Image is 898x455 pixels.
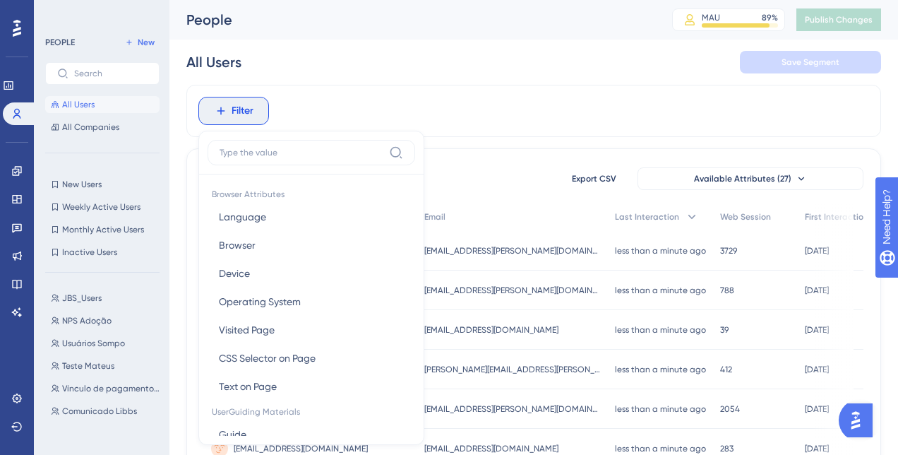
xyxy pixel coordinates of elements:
span: Filter [232,102,253,119]
span: Language [219,208,266,225]
span: Visited Page [219,321,275,338]
button: New Users [45,176,160,193]
span: Monthly Active Users [62,224,144,235]
span: Vínculo de pagamentos aos fornecedores (4 contas -admin) [62,383,162,394]
time: [DATE] [805,365,829,374]
time: less than a minute ago [615,246,706,256]
time: [DATE] [805,325,829,335]
iframe: UserGuiding AI Assistant Launcher [839,399,881,442]
span: Comunicado Libbs [62,406,137,417]
button: Language [208,203,415,231]
button: Export CSV [558,167,629,190]
span: 283 [720,443,734,454]
span: JBS_Users [62,292,102,304]
button: NPS Adoção [45,312,168,329]
time: less than a minute ago [615,444,706,454]
time: [DATE] [805,404,829,414]
span: [EMAIL_ADDRESS][DOMAIN_NAME] [424,443,558,454]
span: New Users [62,179,102,190]
span: Teste Mateus [62,360,114,372]
span: CSS Selector on Page [219,350,316,367]
input: Search [74,69,148,78]
time: less than a minute ago [615,365,706,374]
button: New [120,34,160,51]
span: [EMAIL_ADDRESS][PERSON_NAME][DOMAIN_NAME] [424,403,601,415]
button: Inactive Users [45,244,160,261]
span: Web Session [720,211,771,223]
span: Inactive Users [62,247,117,258]
span: [EMAIL_ADDRESS][PERSON_NAME][DOMAIN_NAME] [424,285,601,296]
button: Guide [208,420,415,449]
button: Vínculo de pagamentos aos fornecedores (4 contas -admin) [45,380,168,397]
button: Device [208,259,415,288]
button: Browser [208,231,415,259]
button: Text on Page [208,372,415,401]
div: People [186,10,637,30]
button: Save Segment [740,51,881,73]
span: First Interaction [805,211,868,223]
div: MAU [702,12,720,23]
button: Travel [45,425,168,442]
span: Operating System [219,293,301,310]
span: Publish Changes [805,14,873,25]
button: Operating System [208,288,415,316]
button: Monthly Active Users [45,221,160,238]
span: 412 [720,364,732,375]
span: All Companies [62,122,119,133]
span: Save Segment [782,57,839,68]
span: [EMAIL_ADDRESS][DOMAIN_NAME] [424,324,558,336]
span: [EMAIL_ADDRESS][PERSON_NAME][DOMAIN_NAME] [424,245,601,256]
span: Browser Attributes [208,183,415,203]
span: Device [219,265,250,282]
span: Available Attributes (27) [694,173,791,184]
span: [PERSON_NAME][EMAIL_ADDRESS][PERSON_NAME][DOMAIN_NAME] [424,364,601,375]
span: Export CSV [572,173,616,184]
span: Browser [219,237,256,254]
span: New [138,37,155,48]
span: 39 [720,324,729,336]
button: Filter [198,97,269,125]
button: Visited Page [208,316,415,344]
time: less than a minute ago [615,325,706,335]
button: CSS Selector on Page [208,344,415,372]
span: Text on Page [219,378,277,395]
button: Available Attributes (27) [637,167,863,190]
span: 3729 [720,245,737,256]
button: Comunicado Libbs [45,403,168,420]
span: Travel [62,428,85,439]
span: NPS Adoção [62,315,112,326]
button: All Users [45,96,160,113]
button: All Companies [45,119,160,136]
div: 89 % [762,12,778,23]
button: JBS_Users [45,290,168,307]
button: Weekly Active Users [45,199,160,215]
div: All Users [186,52,241,72]
span: Usuários Sompo [62,338,125,349]
span: Last Interaction [615,211,679,223]
time: [DATE] [805,246,829,256]
button: Publish Changes [796,8,881,31]
span: All Users [62,99,95,110]
button: Teste Mateus [45,357,168,374]
span: Guide [219,426,246,443]
span: Email [424,211,445,223]
span: [EMAIL_ADDRESS][DOMAIN_NAME] [234,443,368,454]
time: [DATE] [805,285,829,295]
time: less than a minute ago [615,285,706,295]
span: Weekly Active Users [62,201,140,213]
span: UserGuiding Materials [208,401,415,420]
input: Type the value [220,147,383,158]
button: Usuários Sompo [45,335,168,352]
div: PEOPLE [45,37,75,48]
span: 788 [720,285,734,296]
span: Need Help? [33,4,88,20]
time: [DATE] [805,444,829,454]
span: 2054 [720,403,740,415]
time: less than a minute ago [615,404,706,414]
